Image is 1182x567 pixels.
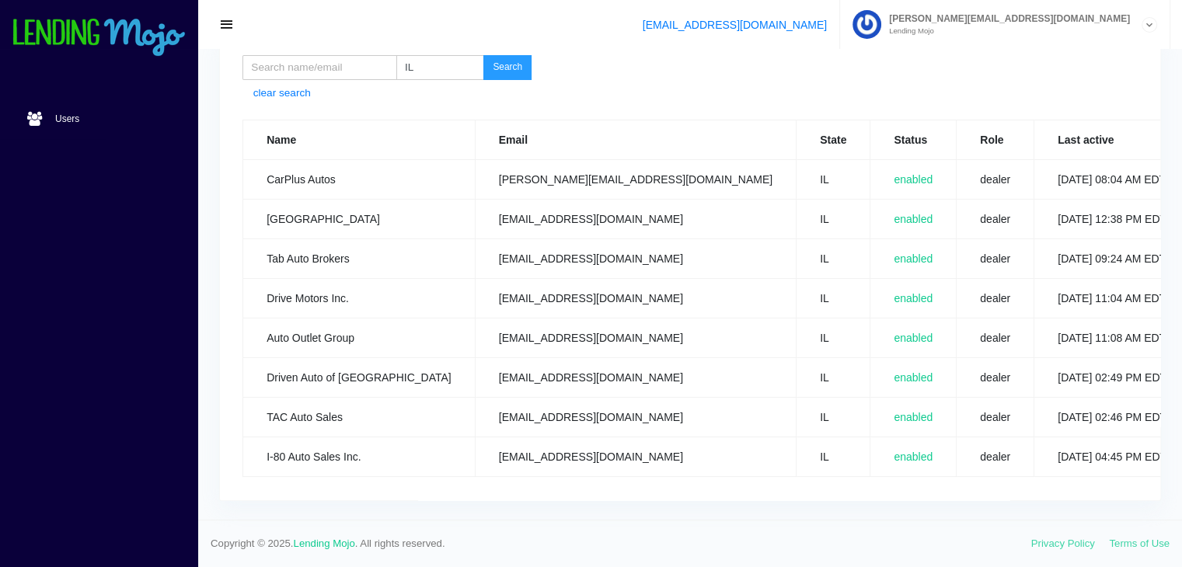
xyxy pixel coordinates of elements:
[957,358,1034,398] td: dealer
[797,398,870,437] td: IL
[797,437,870,477] td: IL
[55,114,79,123] span: Users
[894,371,933,384] span: enabled
[797,318,870,358] td: IL
[243,120,476,160] th: Name
[253,85,311,101] a: clear search
[853,10,881,39] img: Profile image
[243,200,476,239] td: [GEOGRAPHIC_DATA]
[957,239,1034,279] td: dealer
[894,292,933,304] span: enabled
[797,160,870,200] td: IL
[475,398,796,437] td: [EMAIL_ADDRESS][DOMAIN_NAME]
[894,450,933,463] span: enabled
[475,358,796,398] td: [EMAIL_ADDRESS][DOMAIN_NAME]
[957,437,1034,477] td: dealer
[957,318,1034,358] td: dealer
[1031,537,1095,549] a: Privacy Policy
[797,279,870,318] td: IL
[475,239,796,279] td: [EMAIL_ADDRESS][DOMAIN_NAME]
[894,411,933,423] span: enabled
[797,239,870,279] td: IL
[475,279,796,318] td: [EMAIL_ADDRESS][DOMAIN_NAME]
[243,239,476,279] td: Tab Auto Brokers
[957,120,1034,160] th: Role
[894,213,933,225] span: enabled
[881,27,1130,35] small: Lending Mojo
[243,437,476,477] td: I-80 Auto Sales Inc.
[396,55,484,80] input: State
[957,160,1034,200] td: dealer
[957,200,1034,239] td: dealer
[797,120,870,160] th: State
[797,200,870,239] td: IL
[894,173,933,186] span: enabled
[475,120,796,160] th: Email
[1109,537,1170,549] a: Terms of Use
[12,19,187,57] img: logo-small.png
[894,332,933,344] span: enabled
[211,536,1031,551] span: Copyright © 2025. . All rights reserved.
[957,398,1034,437] td: dealer
[294,537,355,549] a: Lending Mojo
[643,19,827,31] a: [EMAIL_ADDRESS][DOMAIN_NAME]
[894,252,933,265] span: enabled
[475,437,796,477] td: [EMAIL_ADDRESS][DOMAIN_NAME]
[243,358,476,398] td: Driven Auto of [GEOGRAPHIC_DATA]
[797,358,870,398] td: IL
[475,200,796,239] td: [EMAIL_ADDRESS][DOMAIN_NAME]
[243,398,476,437] td: TAC Auto Sales
[957,279,1034,318] td: dealer
[881,14,1130,23] span: [PERSON_NAME][EMAIL_ADDRESS][DOMAIN_NAME]
[475,160,796,200] td: [PERSON_NAME][EMAIL_ADDRESS][DOMAIN_NAME]
[242,55,396,80] input: Search name/email
[243,279,476,318] td: Drive Motors Inc.
[870,120,957,160] th: Status
[243,318,476,358] td: Auto Outlet Group
[243,160,476,200] td: CarPlus Autos
[483,55,532,80] button: Search
[475,318,796,358] td: [EMAIL_ADDRESS][DOMAIN_NAME]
